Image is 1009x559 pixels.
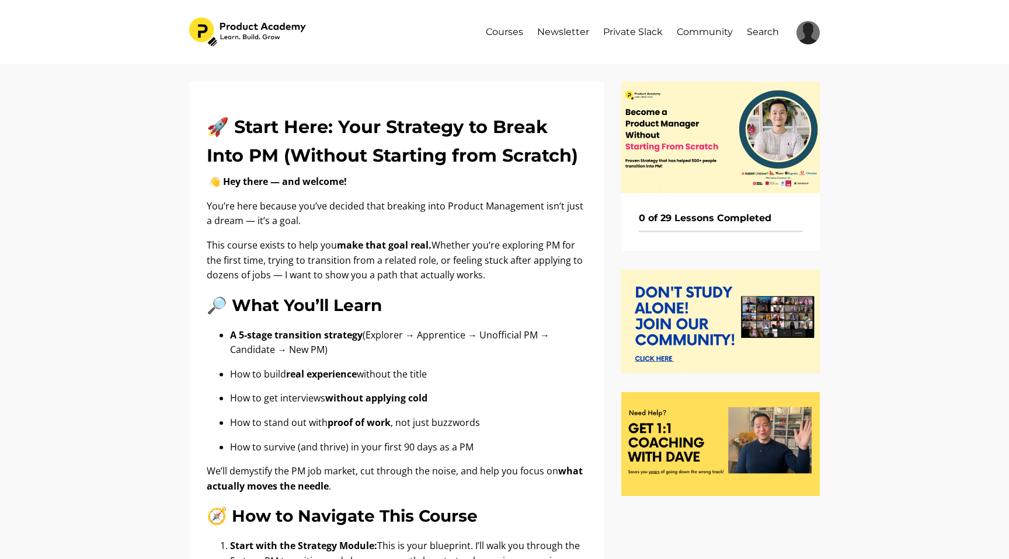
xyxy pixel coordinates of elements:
a: Community [677,18,733,47]
a: Search [747,18,779,47]
strong: make that goal real. [337,239,432,251]
img: 2e0ab5f-7246-715-d5e-c53e00c1df03_582dc3fb-c1b0-4259-95ab-5487f20d86c3.png [189,18,308,47]
b: real experience [286,368,357,380]
b: A 5-stage transition strategy [230,329,363,341]
b: 🧭 How to Navigate This Course [207,506,478,526]
a: Courses [486,18,523,47]
h6: 0 of 29 Lessons Completed [639,211,802,226]
p: We’ll demystify the PM job market, cut through the noise, and help you focus on . [207,464,586,494]
b: 🔎 What You’ll Learn [207,295,382,315]
p: How to build without the title [230,367,586,382]
p: (Explorer → Apprentice → Unofficial PM → Candidate → New PM) [230,328,586,358]
img: 9876de007ac11d6ec366015d0f002326 [796,21,820,44]
b: : [374,539,377,552]
p: How to get interviews [230,391,586,406]
b: what actually moves the needle [207,464,583,492]
p: This course exists to help you Whether you’re exploring PM for the first time, trying to transiti... [207,238,586,283]
img: e0f88cb-6328-500f-47b1-064bea4662c_11.png [621,82,820,193]
img: 8210736-7a3-1cc-e2c4-b7f3be74a07d_join_our_community.png [621,270,820,373]
strong: 🚀 Start Here: Your Strategy to Break Into PM (Without Starting from Scratch) [207,116,578,166]
strong: 👋 Hey there — and welcome! [209,175,347,188]
b: proof of work [328,416,391,429]
b: without applying cold [325,392,427,404]
p: How to stand out with , not just buzzwords [230,415,586,431]
p: How to survive (and thrive) in your first 90 days as a PM [230,440,586,455]
a: Private Slack [603,18,663,47]
a: Newsletter [537,18,589,47]
img: e0efba-ff15-00ed-310-8a514e30df44_Need_coaching_.png [621,392,820,496]
b: Start with the Strategy Module [230,539,374,552]
p: You’re here because you’ve decided that breaking into Product Management isn’t just a dream — it’... [207,199,586,229]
